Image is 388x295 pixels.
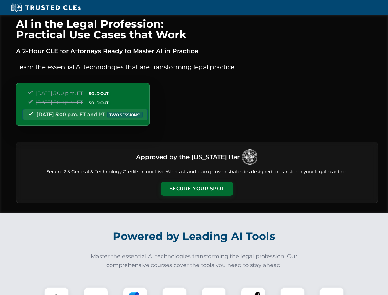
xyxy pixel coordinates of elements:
h1: AI in the Legal Profession: Practical Use Cases that Work [16,18,378,40]
span: [DATE] 5:00 p.m. ET [36,90,83,96]
span: SOLD OUT [87,100,111,106]
p: Secure 2.5 General & Technology Credits in our Live Webcast and learn proven strategies designed ... [24,168,370,175]
button: Secure Your Spot [161,182,233,196]
span: SOLD OUT [87,90,111,97]
img: Logo [242,149,257,165]
p: Learn the essential AI technologies that are transforming legal practice. [16,62,378,72]
p: A 2-Hour CLE for Attorneys Ready to Master AI in Practice [16,46,378,56]
h3: Approved by the [US_STATE] Bar [136,151,240,163]
p: Master the essential AI technologies transforming the legal profession. Our comprehensive courses... [87,252,302,270]
h2: Powered by Leading AI Tools [24,226,364,247]
span: [DATE] 5:00 p.m. ET [36,100,83,105]
img: Trusted CLEs [9,3,83,12]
